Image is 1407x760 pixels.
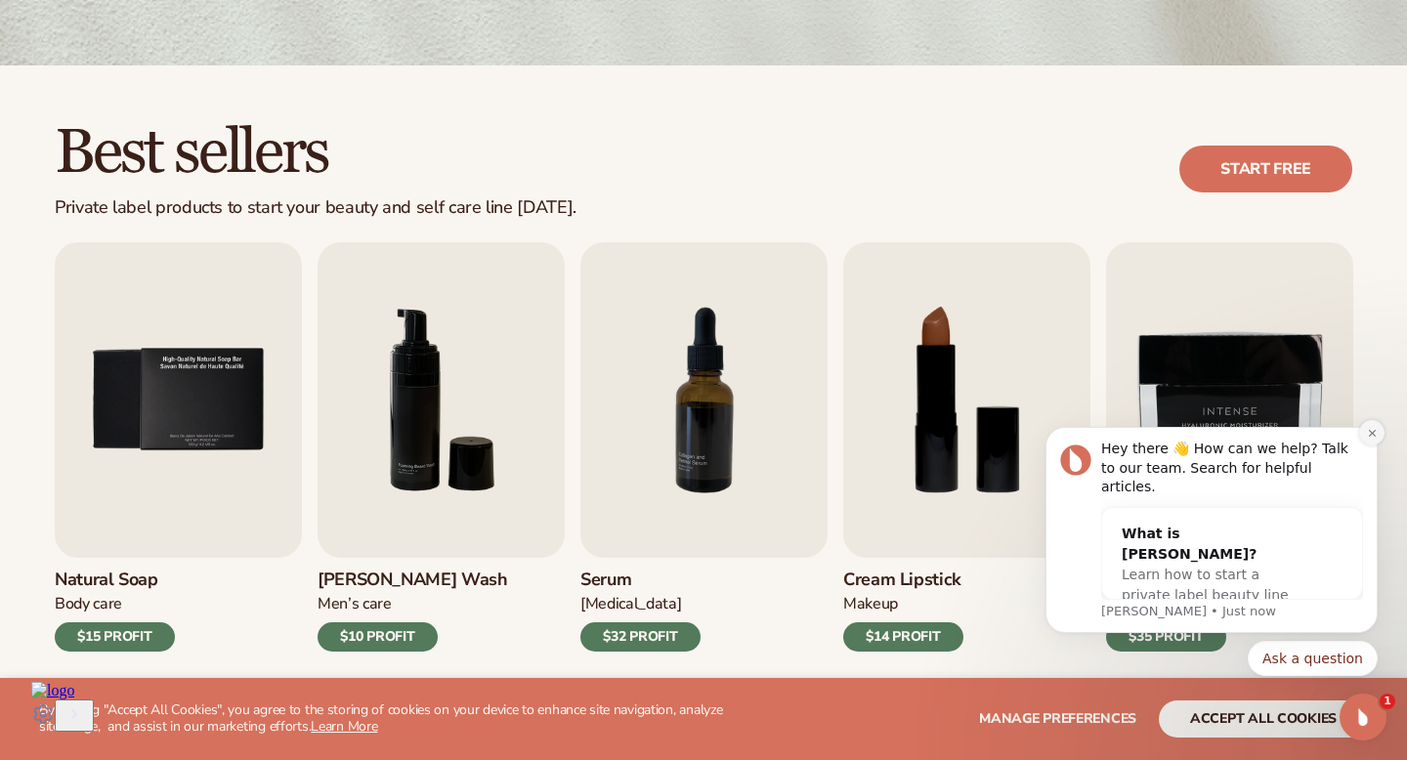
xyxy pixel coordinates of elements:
[311,717,377,736] a: Learn More
[55,570,175,591] h3: Natural Soap
[580,622,701,652] div: $32 PROFIT
[843,570,963,591] h3: Cream Lipstick
[843,242,1090,652] a: 8 / 9
[55,622,175,652] div: $15 PROFIT
[318,242,565,652] a: 6 / 9
[318,570,508,591] h3: [PERSON_NAME] Wash
[39,702,735,736] p: By clicking "Accept All Cookies", you agree to the storing of cookies on your device to enhance s...
[1106,242,1353,652] a: 9 / 9
[1380,694,1395,709] span: 1
[580,570,701,591] h3: Serum
[55,242,302,652] a: 5 / 9
[55,197,576,219] div: Private label products to start your beauty and self care line [DATE].
[1016,382,1407,707] iframe: Intercom notifications message
[979,709,1136,728] span: Manage preferences
[318,594,508,614] div: Men’s Care
[1159,700,1368,738] button: accept all cookies
[843,622,963,652] div: $14 PROFIT
[318,622,438,652] div: $10 PROFIT
[1179,146,1352,192] a: Start free
[55,120,576,186] h2: Best sellers
[979,700,1136,738] button: Manage preferences
[843,594,963,614] div: Makeup
[580,594,701,614] div: [MEDICAL_DATA]
[1340,694,1386,740] iframe: Intercom live chat
[580,242,828,652] a: 7 / 9
[8,8,51,25] img: logo
[55,594,175,614] div: Body Care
